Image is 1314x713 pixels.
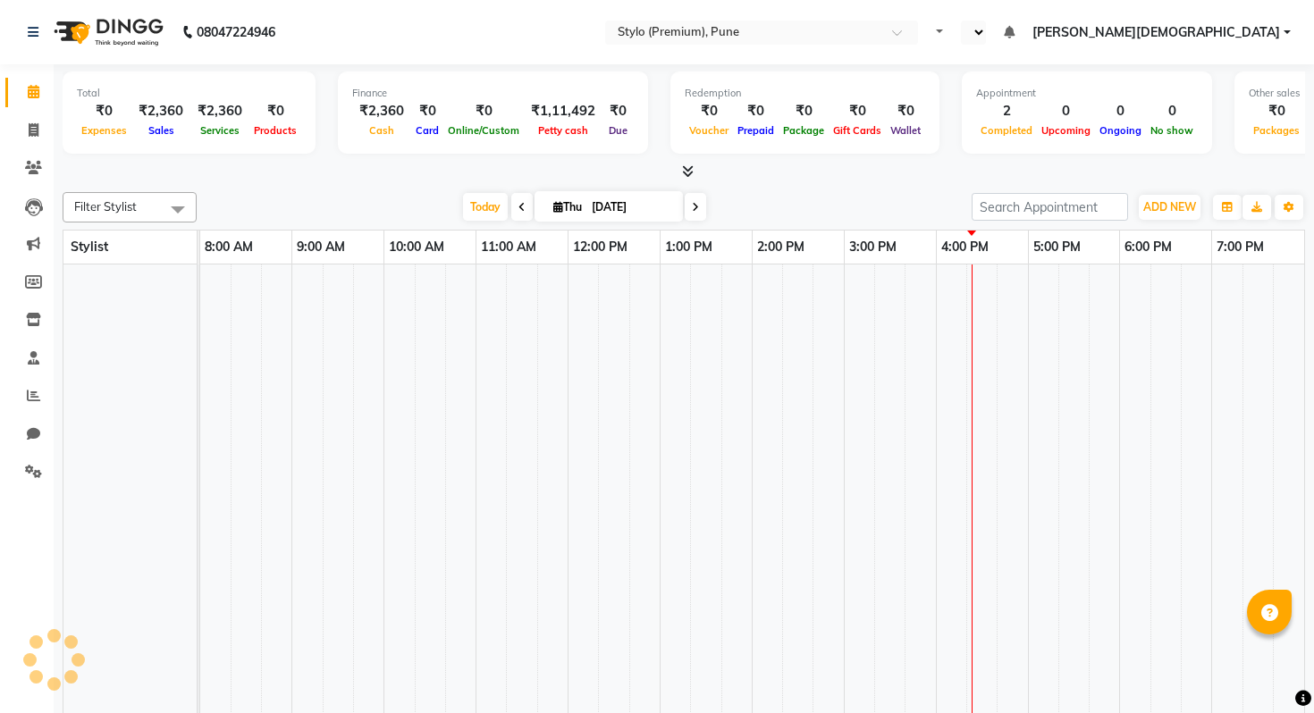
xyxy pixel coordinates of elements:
div: Finance [352,86,634,101]
a: 9:00 AM [292,234,350,260]
div: ₹2,360 [352,101,411,122]
a: 12:00 PM [569,234,632,260]
div: 2 [976,101,1037,122]
a: 7:00 PM [1212,234,1268,260]
input: Search Appointment [972,193,1128,221]
a: 8:00 AM [200,234,257,260]
a: 2:00 PM [753,234,809,260]
span: Online/Custom [443,124,524,137]
span: Wallet [886,124,925,137]
div: 0 [1037,101,1095,122]
span: Ongoing [1095,124,1146,137]
div: ₹0 [779,101,829,122]
span: Package [779,124,829,137]
div: 0 [1146,101,1198,122]
div: ₹0 [829,101,886,122]
input: 2025-09-04 [586,194,676,221]
a: 6:00 PM [1120,234,1176,260]
a: 3:00 PM [845,234,901,260]
div: ₹0 [77,101,131,122]
span: ADD NEW [1143,200,1196,214]
div: ₹0 [1249,101,1304,122]
div: Total [77,86,301,101]
div: ₹2,360 [190,101,249,122]
div: Redemption [685,86,925,101]
div: ₹0 [411,101,443,122]
div: 0 [1095,101,1146,122]
span: Packages [1249,124,1304,137]
span: Services [196,124,244,137]
div: ₹0 [733,101,779,122]
span: Petty cash [534,124,593,137]
span: [PERSON_NAME][DEMOGRAPHIC_DATA] [1032,23,1280,42]
span: Sales [144,124,179,137]
img: logo [46,7,168,57]
span: Prepaid [733,124,779,137]
div: ₹1,11,492 [524,101,602,122]
span: Expenses [77,124,131,137]
div: ₹0 [602,101,634,122]
span: Voucher [685,124,733,137]
span: Completed [976,124,1037,137]
span: Today [463,193,508,221]
a: 1:00 PM [661,234,717,260]
div: ₹0 [685,101,733,122]
div: ₹0 [886,101,925,122]
span: Cash [365,124,399,137]
span: Gift Cards [829,124,886,137]
div: ₹2,360 [131,101,190,122]
span: Products [249,124,301,137]
b: 08047224946 [197,7,275,57]
span: No show [1146,124,1198,137]
span: Upcoming [1037,124,1095,137]
div: ₹0 [249,101,301,122]
div: Appointment [976,86,1198,101]
span: Filter Stylist [74,199,137,214]
div: ₹0 [443,101,524,122]
a: 4:00 PM [937,234,993,260]
span: Stylist [71,239,108,255]
button: ADD NEW [1139,195,1200,220]
span: Thu [549,200,586,214]
span: Card [411,124,443,137]
a: 10:00 AM [384,234,449,260]
a: 11:00 AM [476,234,541,260]
span: Due [604,124,632,137]
a: 5:00 PM [1029,234,1085,260]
